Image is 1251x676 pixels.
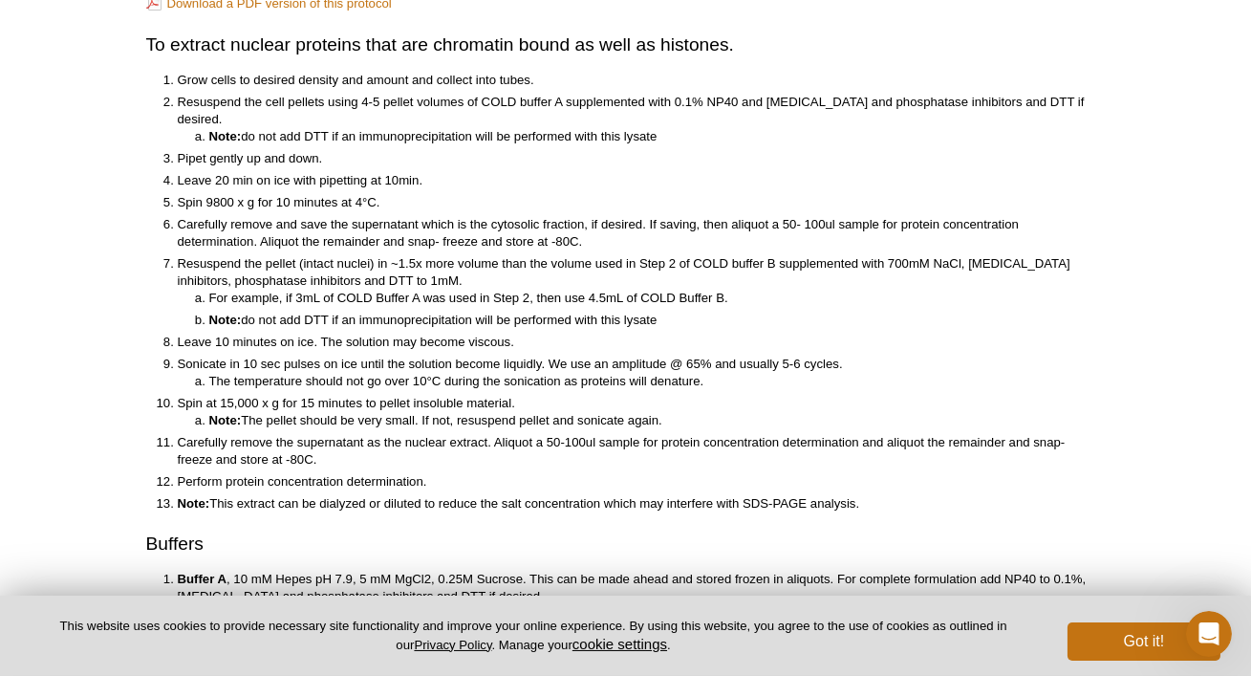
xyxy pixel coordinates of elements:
li: Grow cells to desired density and amount and collect into tubes. [178,72,1087,89]
button: Got it! [1068,622,1220,661]
li: For example, if 3mL of COLD Buffer A was used in Step 2, then use 4.5mL of COLD Buffer B. [209,290,1087,307]
strong: Buffer A [178,572,227,586]
li: Spin at 15,000 x g for 15 minutes to pellet insoluble material. [178,395,1087,429]
li: The temperature should not go over 10°C during the sonication as proteins will denature. [209,373,1087,390]
h2: To extract nuclear proteins that are chromatin bound as well as histones. [146,32,1106,57]
strong: Note: [209,129,242,143]
li: Carefully remove the supernatant as the nuclear extract. Aliquot a 50-100ul sample for protein co... [178,434,1087,469]
li: , 10 mM Hepes pH 7.9, 5 mM MgCl2, 0.25M Sucrose. This can be made ahead and stored frozen in aliq... [178,571,1087,605]
h2: Buffers [146,531,1106,556]
button: cookie settings [572,636,667,652]
strong: Note: [178,496,210,511]
li: Spin 9800 x g for 10 minutes at 4°C. [178,194,1087,211]
li: do not add DTT if an immunoprecipitation will be performed with this lysate [209,128,1087,145]
strong: Note: [209,413,242,427]
strong: Note: [209,313,242,327]
li: Sonicate in 10 sec pulses on ice until the solution become liquidly. We use an amplitude @ 65% an... [178,356,1087,390]
li: Perform protein concentration determination. [178,473,1087,491]
li: Leave 10 minutes on ice. The solution may become viscous. [178,334,1087,351]
iframe: Intercom live chat [1186,611,1232,657]
p: This website uses cookies to provide necessary site functionality and improve your online experie... [31,618,1036,654]
li: This extract can be dialyzed or diluted to reduce the salt concentration which may interfere with... [178,495,1087,512]
a: Privacy Policy [414,638,491,652]
li: Resuspend the pellet (intact nuclei) in ~1.5x more volume than the volume used in Step 2 of COLD ... [178,255,1087,329]
li: Resuspend the cell pellets using 4-5 pellet volumes of COLD buffer A supplemented with 0.1% NP40 ... [178,94,1087,145]
li: do not add DTT if an immunoprecipitation will be performed with this lysate [209,312,1087,329]
li: Leave 20 min on ice with pipetting at 10min. [178,172,1087,189]
li: The pellet should be very small. If not, resuspend pellet and sonicate again. [209,412,1087,429]
li: Carefully remove and save the supernatant which is the cytosolic fraction, if desired. If saving,... [178,216,1087,251]
li: Pipet gently up and down. [178,150,1087,167]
